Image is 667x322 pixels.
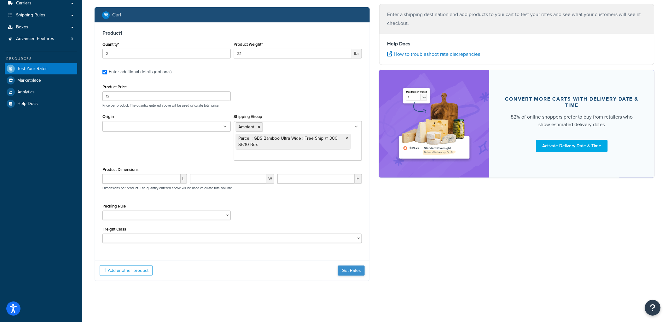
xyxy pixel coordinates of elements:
[352,49,362,58] span: lbs
[234,42,263,47] label: Product Weight*
[234,49,352,58] input: 0.00
[5,9,77,21] a: Shipping Rules
[17,66,48,72] span: Test Your Rates
[101,186,233,190] p: Dimensions per product. The quantity entered above will be used calculate total volume.
[102,42,119,47] label: Quantity*
[5,33,77,45] li: Advanced Features
[5,63,77,74] a: Test Your Rates
[387,10,647,28] p: Enter a shipping destination and add products to your cart to test your rates and see what your c...
[102,30,362,36] h3: Product 1
[102,85,127,89] label: Product Price
[5,86,77,98] a: Analytics
[100,265,153,276] button: Add another product
[5,33,77,45] a: Advanced Features3
[239,124,255,130] span: Ambient
[504,113,639,128] div: 82% of online shoppers prefer to buy from retailers who show estimated delivery dates
[5,21,77,33] a: Boxes
[5,56,77,61] div: Resources
[102,227,126,231] label: Freight Class
[102,204,126,208] label: Packing Rule
[101,103,363,108] p: Price per product. The quantity entered above will be used calculate total price.
[16,36,54,42] span: Advanced Features
[234,114,263,119] label: Shipping Group
[17,101,38,107] span: Help Docs
[102,70,107,74] input: Enter additional details (optional)
[17,78,41,83] span: Marketplace
[504,96,639,108] div: Convert more carts with delivery date & time
[71,36,73,42] span: 3
[102,167,138,172] label: Product Dimensions
[109,67,171,76] div: Enter additional details (optional)
[338,266,365,276] button: Get Rates
[5,75,77,86] a: Marketplace
[387,50,480,58] a: How to troubleshoot rate discrepancies
[16,1,32,6] span: Carriers
[16,25,28,30] span: Boxes
[17,90,35,95] span: Analytics
[102,114,114,119] label: Origin
[395,79,474,168] img: feature-image-ddt-36eae7f7280da8017bfb280eaccd9c446f90b1fe08728e4019434db127062ab4.png
[5,98,77,109] a: Help Docs
[355,174,362,184] span: H
[16,13,45,18] span: Shipping Rules
[536,140,608,152] a: Activate Delivery Date & Time
[387,40,647,48] h4: Help Docs
[102,49,231,58] input: 0.0
[112,12,123,18] h2: Cart :
[266,174,274,184] span: W
[645,300,661,316] button: Open Resource Center
[181,174,187,184] span: L
[239,135,338,148] span: Parcel : GBS Bamboo Ultra Wide : Free Ship @ 300 SF/10 Box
